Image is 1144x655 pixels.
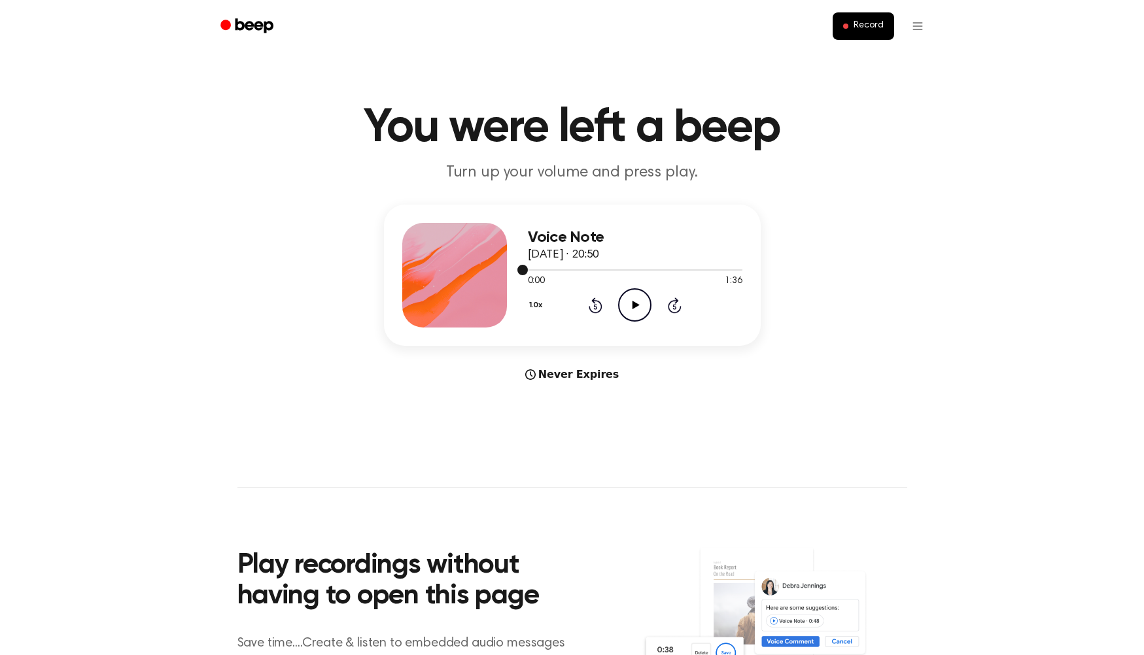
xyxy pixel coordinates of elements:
p: Turn up your volume and press play. [321,162,823,184]
span: 0:00 [528,275,545,288]
button: Open menu [902,10,933,42]
div: Never Expires [384,367,761,382]
span: Record [854,20,883,32]
a: Beep [211,14,285,39]
h3: Voice Note [528,229,742,246]
button: 1.0x [528,294,547,316]
h1: You were left a beep [237,105,907,152]
span: 1:36 [725,275,742,288]
span: [DATE] · 20:50 [528,249,600,261]
h2: Play recordings without having to open this page [237,550,590,613]
button: Record [833,12,893,40]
